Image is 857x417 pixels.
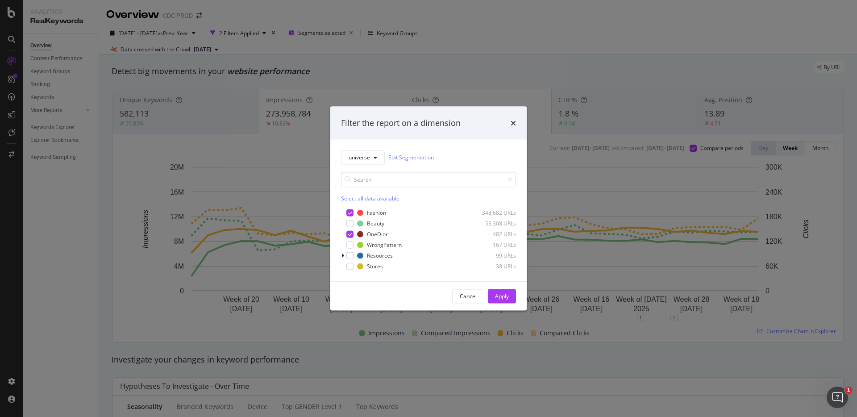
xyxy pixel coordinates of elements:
div: Filter the report on a dimension [341,117,461,129]
button: Apply [488,289,516,303]
input: Search [341,171,516,187]
button: Cancel [452,289,484,303]
div: 348,682 URLs [472,209,516,217]
span: universe [349,154,370,161]
button: universe [341,150,385,164]
div: Fashion [367,209,386,217]
span: 1 [845,387,852,394]
div: 167 URLs [472,241,516,249]
div: 99 URLs [472,252,516,259]
div: 38 URLs [472,263,516,270]
div: 482 URLs [472,230,516,238]
div: WrongPattern [367,241,402,249]
div: Beauty [367,220,384,227]
div: modal [330,107,527,311]
div: OneDior [367,230,388,238]
div: Resources [367,252,393,259]
div: Stores [367,263,383,270]
div: times [511,117,516,129]
div: 53,308 URLs [472,220,516,227]
div: Apply [495,292,509,300]
div: Cancel [460,292,477,300]
div: Select all data available [341,194,516,202]
iframe: Intercom live chat [827,387,848,408]
a: Edit Segmentation [388,153,434,162]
